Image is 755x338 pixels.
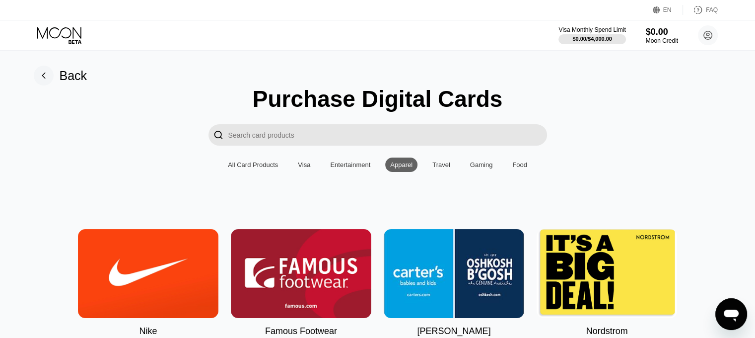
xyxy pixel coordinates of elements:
[512,161,527,169] div: Food
[470,161,493,169] div: Gaming
[228,161,278,169] div: All Card Products
[558,26,625,33] div: Visa Monthly Spend Limit
[330,161,370,169] div: Entertainment
[646,27,678,37] div: $0.00
[646,27,678,44] div: $0.00Moon Credit
[293,158,315,172] div: Visa
[139,326,157,337] div: Nike
[417,326,490,337] div: [PERSON_NAME]
[683,5,718,15] div: FAQ
[60,69,87,83] div: Back
[558,26,625,44] div: Visa Monthly Spend Limit$0.00/$4,000.00
[298,161,310,169] div: Visa
[653,5,683,15] div: EN
[432,161,450,169] div: Travel
[385,158,417,172] div: Apparel
[507,158,532,172] div: Food
[572,36,612,42] div: $0.00 / $4,000.00
[208,124,228,146] div: 
[586,326,627,337] div: Nordstrom
[465,158,498,172] div: Gaming
[228,124,547,146] input: Search card products
[325,158,375,172] div: Entertainment
[390,161,412,169] div: Apparel
[34,66,87,85] div: Back
[646,37,678,44] div: Moon Credit
[213,129,223,141] div: 
[265,326,337,337] div: Famous Footwear
[663,6,672,13] div: EN
[715,298,747,330] iframe: Button to launch messaging window
[706,6,718,13] div: FAQ
[427,158,455,172] div: Travel
[253,85,503,112] div: Purchase Digital Cards
[223,158,283,172] div: All Card Products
